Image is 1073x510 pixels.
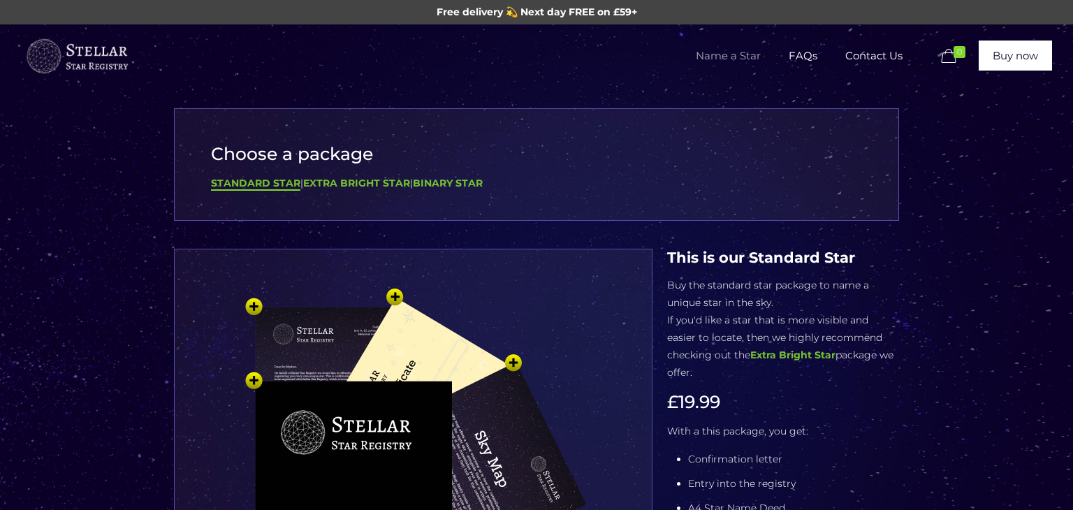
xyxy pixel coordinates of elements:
p: With a this package, you get: [667,423,899,440]
li: Confirmation letter [688,451,899,468]
img: buyastar-logo-transparent [24,36,129,78]
span: Contact Us [831,35,917,77]
b: Standard Star [211,177,300,189]
a: Name a Star [682,24,775,87]
div: | | [211,175,863,192]
a: Binary Star [413,177,483,189]
span: 19.99 [678,391,720,412]
a: Contact Us [831,24,917,87]
h3: £ [667,392,899,412]
a: Extra Bright Star [750,349,835,361]
h4: This is our Standard Star [667,249,899,266]
a: Buy a Star [24,24,129,87]
span: FAQs [775,35,831,77]
a: Standard Star [211,177,300,191]
p: Buy the standard star package to name a unique star in the sky. If you'd like a star that is more... [667,277,899,381]
a: Extra Bright Star [303,177,410,189]
a: Buy now [979,41,1052,71]
li: Entry into the registry [688,475,899,493]
span: Name a Star [682,35,775,77]
span: 0 [954,46,965,58]
a: FAQs [775,24,831,87]
a: 0 [938,48,972,65]
span: Free delivery 💫 Next day FREE on £59+ [437,6,637,18]
h3: Choose a package [211,144,863,164]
